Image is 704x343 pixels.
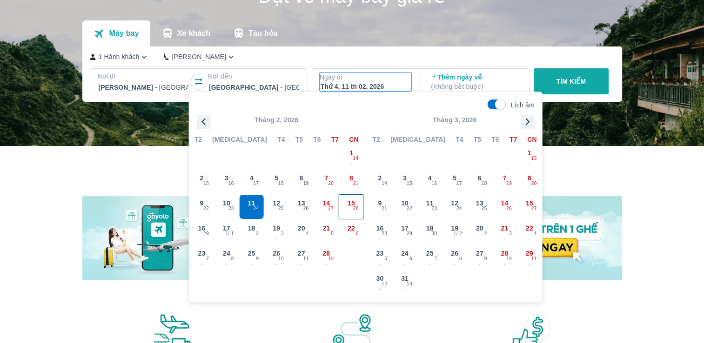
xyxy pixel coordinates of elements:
[300,173,303,183] span: 6
[90,52,149,62] button: 1 Hành khách
[208,72,300,81] p: Nơi đến
[442,219,467,244] button: 19-1/ 2
[428,173,432,183] span: 4
[214,194,239,219] button: 10-23
[82,20,289,46] div: transportation tabs
[240,185,264,192] span: -
[534,68,609,94] button: TÌM KIẾM
[506,205,512,212] span: 26
[339,185,363,192] span: -
[368,270,393,295] button: 30-12
[468,185,492,192] span: -
[215,260,239,268] span: -
[474,135,481,144] span: T5
[368,185,392,192] span: -
[289,260,314,268] span: -
[417,244,443,270] button: 25-7
[214,219,239,244] button: 17-1/ 1
[392,194,417,219] button: 10-22
[200,173,203,183] span: 2
[401,274,409,283] span: 31
[393,210,417,218] span: -
[322,198,330,208] span: 14
[393,235,417,243] span: -
[314,210,338,218] span: -
[264,194,289,219] button: 12-25
[418,210,442,218] span: -
[407,230,412,237] span: 29
[492,235,516,243] span: -
[177,29,210,38] p: Xe khách
[273,224,280,233] span: 19
[451,224,458,233] span: 19
[517,185,542,192] span: -
[339,235,363,243] span: -
[82,196,622,280] img: banner-home
[368,285,392,293] span: -
[240,210,264,218] span: -
[189,219,215,244] button: 16-29
[82,161,622,178] h2: Chương trình giảm giá
[491,135,499,144] span: T6
[225,173,228,183] span: 3
[517,194,542,219] button: 15-27
[248,249,255,258] span: 25
[328,255,334,263] span: 12
[468,260,492,268] span: -
[527,135,536,144] span: CN
[453,173,456,183] span: 5
[526,224,533,233] span: 22
[492,210,516,218] span: -
[289,210,314,218] span: -
[190,260,214,268] span: -
[189,169,215,194] button: 2-15
[393,260,417,268] span: -
[314,260,338,268] span: -
[451,249,458,258] span: 26
[511,100,535,110] p: Lịch âm
[264,219,289,244] button: 19-3
[289,185,314,192] span: -
[298,224,305,233] span: 20
[378,173,382,183] span: 2
[431,205,437,212] span: 23
[476,224,483,233] span: 20
[328,180,334,187] span: 20
[200,198,203,208] span: 9
[376,274,383,283] span: 30
[409,255,412,263] span: 6
[443,185,467,192] span: -
[322,224,330,233] span: 21
[190,185,214,192] span: -
[215,185,239,192] span: -
[198,249,205,258] span: 23
[278,180,284,187] span: 18
[531,155,537,162] span: 13
[417,194,443,219] button: 11-23
[482,205,487,212] span: 25
[331,135,339,144] span: T7
[531,180,537,187] span: 20
[215,235,239,243] span: -
[353,205,359,212] span: 28
[492,185,516,192] span: -
[298,198,305,208] span: 13
[281,230,284,237] span: 3
[407,280,412,288] span: 13
[407,180,412,187] span: 15
[384,255,387,263] span: 5
[506,180,512,187] span: 19
[240,260,264,268] span: -
[382,280,387,288] span: 12
[223,224,230,233] span: 17
[298,249,305,258] span: 27
[328,205,334,212] span: 27
[390,135,445,144] span: [MEDICAL_DATA]
[248,29,278,38] p: Tàu hỏa
[320,73,412,82] p: Ngày đi
[231,255,234,263] span: 8
[492,169,517,194] button: 7-19
[510,135,517,144] span: T7
[264,185,288,192] span: -
[314,185,338,192] span: -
